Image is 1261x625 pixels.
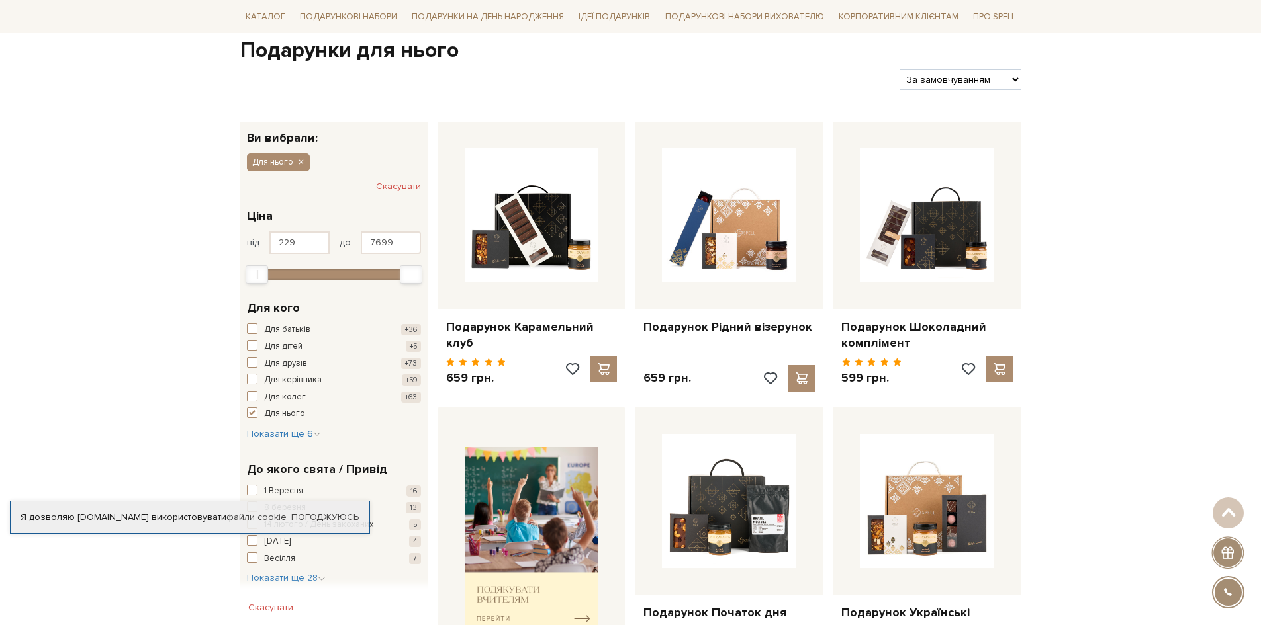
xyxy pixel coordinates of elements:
[247,374,421,387] button: Для керівника +59
[269,231,330,254] input: Ціна
[409,553,421,564] span: 7
[247,428,321,439] span: Показати ще 6
[446,319,618,351] a: Подарунок Карамельний клуб
[226,511,287,522] a: файли cookie
[247,571,326,585] button: Показати ще 28
[247,237,259,249] span: від
[406,485,421,497] span: 16
[401,392,421,403] span: +63
[252,156,293,168] span: Для нього
[11,511,369,523] div: Я дозволяю [DOMAIN_NAME] використовувати
[643,370,691,386] p: 659 грн.
[968,7,1021,27] a: Про Spell
[643,319,815,335] a: Подарунок Рідний візерунок
[401,324,421,335] span: +36
[660,5,829,28] a: Подарункові набори вихователю
[406,7,569,27] a: Подарунки на День народження
[376,176,421,197] button: Скасувати
[264,391,306,404] span: Для колег
[573,7,655,27] a: Ідеї подарунків
[240,597,301,618] button: Скасувати
[841,370,902,386] p: 599 грн.
[247,572,326,583] span: Показати ще 28
[247,357,421,370] button: Для друзів +73
[247,299,300,317] span: Для кого
[247,391,421,404] button: Для колег +63
[291,511,359,523] a: Погоджуюсь
[409,536,421,547] span: 4
[446,370,506,386] p: 659 грн.
[402,374,421,386] span: +59
[264,357,307,370] span: Для друзів
[247,153,310,171] button: Для нього
[247,535,421,548] button: [DATE] 4
[247,323,421,337] button: Для батьків +36
[340,237,351,249] span: до
[264,519,373,532] span: 14 лютого / День закоханих
[264,340,303,353] span: Для дітей
[247,340,421,353] button: Для дітей +5
[247,460,387,478] span: До якого свята / Привід
[406,341,421,352] span: +5
[264,374,322,387] span: Для керівника
[264,552,295,565] span: Весілля
[240,122,428,144] div: Ви вибрали:
[240,7,291,27] a: Каталог
[246,265,268,284] div: Min
[247,552,421,565] button: Весілля 7
[833,5,964,28] a: Корпоративним клієнтам
[264,407,305,421] span: Для нього
[361,231,421,254] input: Ціна
[247,485,421,498] button: 1 Вересня 16
[240,37,1021,65] h1: Подарунки для нього
[247,207,273,225] span: Ціна
[247,407,421,421] button: Для нього
[643,605,815,620] a: Подарунок Початок дня
[400,265,422,284] div: Max
[295,7,402,27] a: Подарункові набори
[264,485,303,498] span: 1 Вересня
[409,519,421,530] span: 5
[247,427,321,440] button: Показати ще 6
[401,358,421,369] span: +73
[406,502,421,513] span: 13
[841,319,1013,351] a: Подарунок Шоколадний комплімент
[264,323,310,337] span: Для батьків
[264,535,291,548] span: [DATE]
